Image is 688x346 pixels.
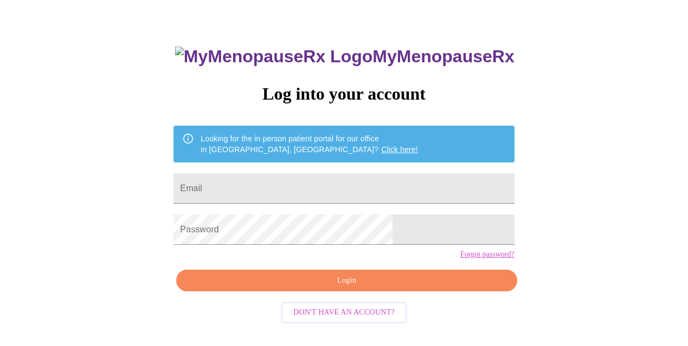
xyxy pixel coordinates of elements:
[175,47,515,67] h3: MyMenopauseRx
[460,250,515,259] a: Forgot password?
[175,47,372,67] img: MyMenopauseRx Logo
[279,307,409,316] a: Don't have an account?
[189,274,504,288] span: Login
[173,84,514,104] h3: Log into your account
[201,129,418,159] div: Looking for the in person patient portal for our office in [GEOGRAPHIC_DATA], [GEOGRAPHIC_DATA]?
[176,270,517,292] button: Login
[281,302,407,323] button: Don't have an account?
[381,145,418,154] a: Click here!
[293,306,395,319] span: Don't have an account?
